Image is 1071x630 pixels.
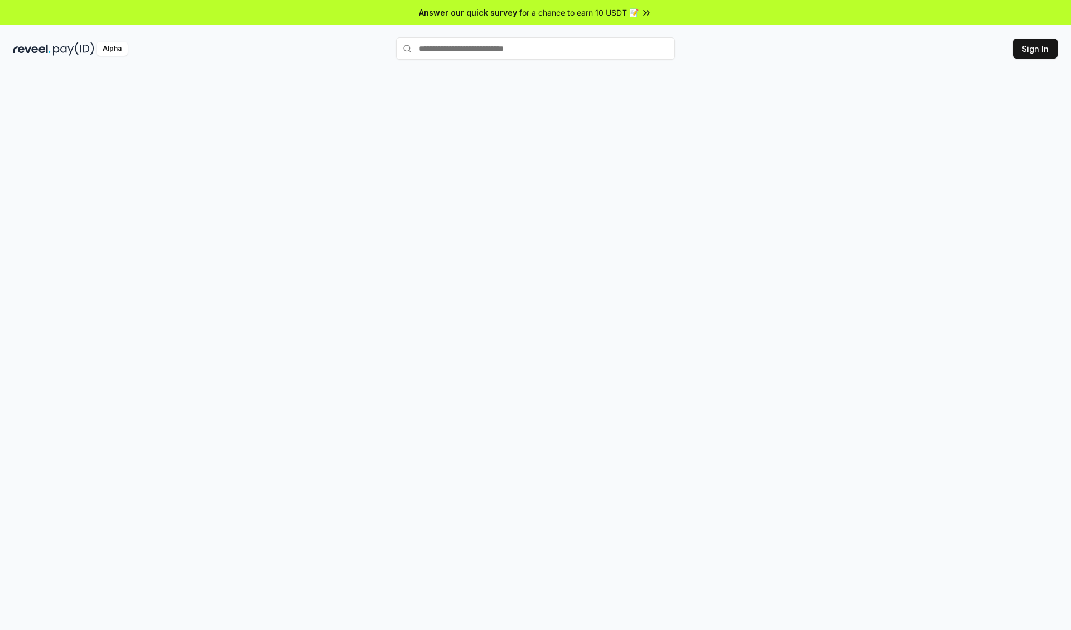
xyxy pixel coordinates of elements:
img: pay_id [53,42,94,56]
span: Answer our quick survey [419,7,517,18]
span: for a chance to earn 10 USDT 📝 [519,7,639,18]
button: Sign In [1013,39,1058,59]
div: Alpha [97,42,128,56]
img: reveel_dark [13,42,51,56]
